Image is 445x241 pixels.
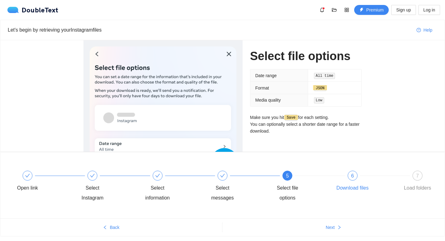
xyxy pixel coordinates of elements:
[337,183,369,193] div: Download files
[314,73,335,79] code: All time
[416,173,419,178] span: 7
[337,225,341,230] span: right
[335,171,400,193] div: 6Download files
[250,49,362,64] h1: Select file options
[222,222,445,232] button: Nextright
[423,7,435,13] span: Log in
[326,224,335,231] span: Next
[255,85,269,90] span: Format
[423,27,432,33] span: Help
[205,171,269,203] div: Select messages
[8,26,412,34] div: Let's begin by retrieving your Instagram files
[7,7,22,13] img: logo
[317,5,327,15] button: bell
[354,5,389,15] button: thunderboltPremium
[418,5,440,15] button: Log in
[205,183,240,203] div: Select messages
[7,7,58,13] a: logoDoubleText
[404,183,431,193] div: Load folders
[7,7,58,13] div: DoubleText
[10,171,74,193] div: Open link
[359,8,364,13] span: thunderbolt
[74,171,139,203] div: Select Instagram
[396,7,411,13] span: Sign up
[255,73,277,78] span: Date range
[330,7,339,12] span: folder-open
[155,173,160,178] span: check
[314,85,326,91] code: JSON
[220,173,225,178] span: check
[285,115,297,121] code: Save
[391,5,416,15] button: Sign up
[269,183,305,203] div: Select file options
[140,171,205,203] div: Select information
[250,114,362,135] p: Make sure you hit for each setting. You can optionally select a shorter date range for a faster d...
[317,7,327,12] span: bell
[255,98,281,103] span: Media quality
[103,225,107,230] span: left
[74,183,110,203] div: Select Instagram
[140,183,176,203] div: Select information
[342,5,352,15] button: appstore
[25,173,30,178] span: check
[417,28,421,33] span: question-circle
[0,222,222,232] button: leftBack
[400,171,435,193] div: 7Load folders
[90,173,95,178] span: check
[366,7,384,13] span: Premium
[110,224,119,231] span: Back
[269,171,334,203] div: 5Select file options
[329,5,339,15] button: folder-open
[17,183,38,193] div: Open link
[286,173,289,178] span: 5
[351,173,354,178] span: 6
[314,97,324,103] code: Low
[412,25,437,35] button: question-circleHelp
[342,7,351,12] span: appstore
